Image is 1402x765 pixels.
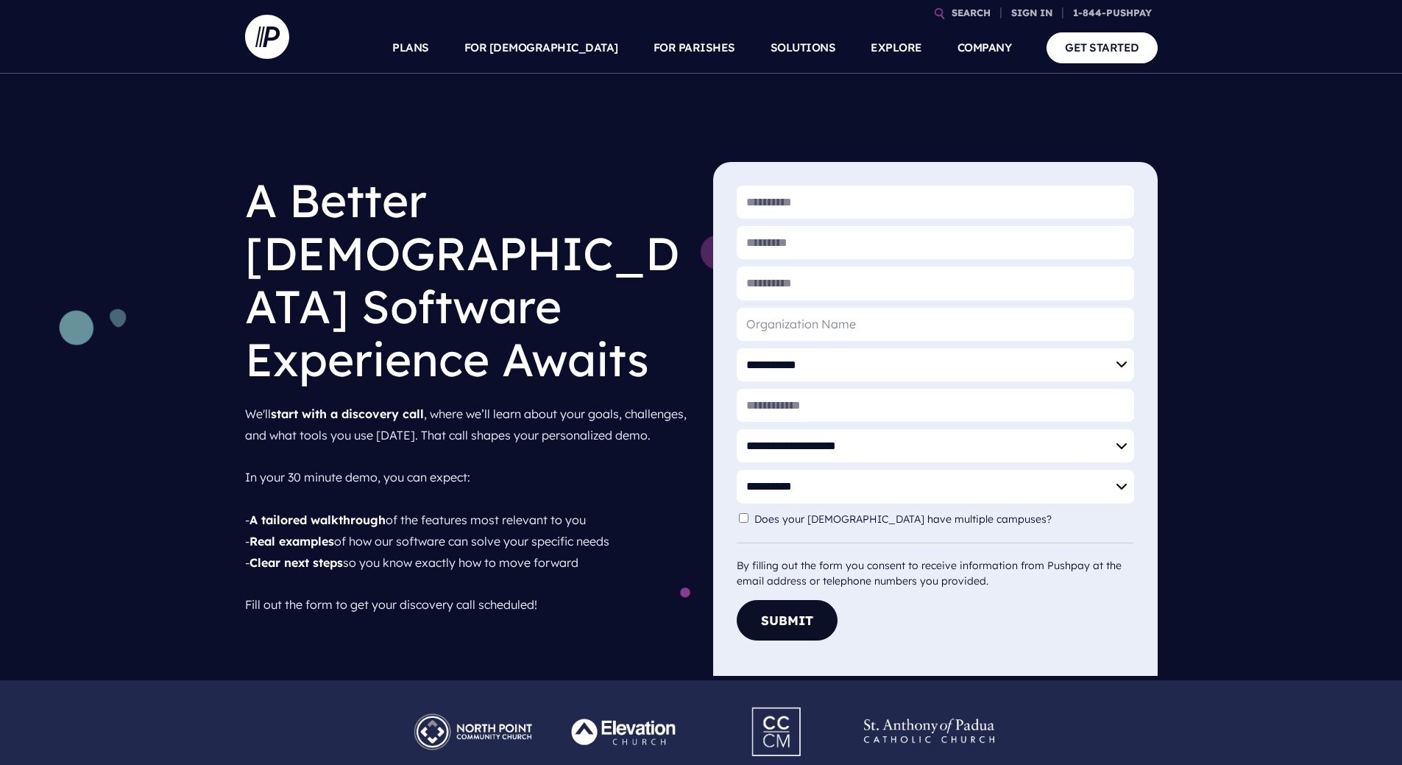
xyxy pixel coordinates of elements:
h1: A Better [DEMOGRAPHIC_DATA] Software Experience Awaits [245,162,690,398]
a: EXPLORE [871,22,922,74]
input: Organization Name [737,308,1134,341]
a: SOLUTIONS [771,22,836,74]
a: FOR [DEMOGRAPHIC_DATA] [464,22,618,74]
a: FOR PARISHES [654,22,735,74]
a: PLANS [392,22,429,74]
strong: Real examples [249,534,334,549]
button: Submit [737,600,838,641]
p: We'll , where we’ll learn about your goals, challenges, and what tools you use [DATE]. That call ... [245,398,690,621]
picture: Pushpay_Logo__NorthPoint [397,705,549,719]
picture: Pushpay_Logo__CCM [724,698,830,713]
strong: A tailored walkthrough [249,512,386,527]
a: COMPANY [957,22,1012,74]
strong: start with a discovery call [271,406,424,421]
a: GET STARTED [1047,32,1158,63]
strong: Clear next steps [249,555,343,570]
picture: Pushpay_Logo__Elevation [549,705,701,719]
div: By filling out the form you consent to receive information from Pushpay at the email address or t... [737,543,1134,589]
picture: Pushpay_Logo__StAnthony [853,705,1005,719]
label: Does your [DEMOGRAPHIC_DATA] have multiple campuses? [754,513,1059,526]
